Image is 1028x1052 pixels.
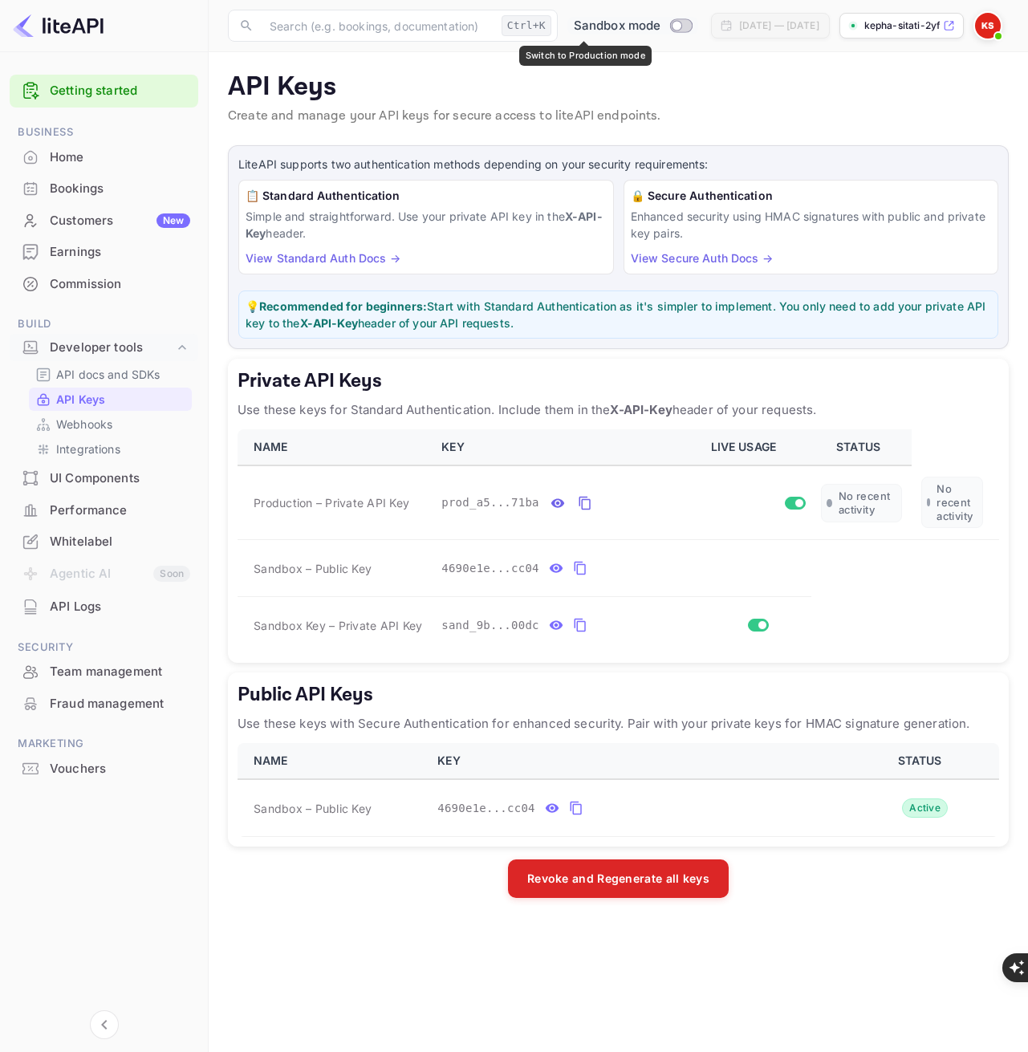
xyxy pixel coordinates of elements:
div: Switch to Production mode [567,17,698,35]
div: UI Components [10,463,198,494]
strong: X-API-Key [246,209,603,240]
div: Developer tools [10,334,198,362]
div: Switch to Production mode [519,46,652,66]
span: Sandbox – Public Key [254,800,372,817]
div: Whitelabel [10,526,198,558]
span: Business [10,124,198,141]
img: LiteAPI logo [13,13,104,39]
p: Simple and straightforward. Use your private API key in the header. [246,208,607,242]
th: NAME [238,429,432,465]
div: Vouchers [50,760,190,778]
p: Integrations [56,441,120,457]
div: Team management [50,663,190,681]
p: Use these keys with Secure Authentication for enhanced security. Pair with your private keys for ... [238,714,999,733]
p: API docs and SDKs [56,366,160,383]
div: Performance [50,502,190,520]
div: Vouchers [10,753,198,785]
div: API Keys [29,388,192,411]
a: Webhooks [35,416,185,433]
div: Home [50,148,190,167]
p: LiteAPI supports two authentication methods depending on your security requirements: [238,156,998,173]
div: Team management [10,656,198,688]
div: Bookings [10,173,198,205]
th: KEY [428,743,847,779]
a: Integrations [35,441,185,457]
a: Getting started [50,82,190,100]
a: API Keys [35,391,185,408]
span: sand_9b...00dc [441,617,539,634]
div: API docs and SDKs [29,363,192,386]
h6: 🔒 Secure Authentication [631,187,992,205]
p: Webhooks [56,416,112,433]
h6: 📋 Standard Authentication [246,187,607,205]
p: API Keys [228,71,1009,104]
span: 4690e1e...cc04 [437,800,535,817]
div: Bookings [50,180,190,198]
div: API Logs [50,598,190,616]
h5: Public API Keys [238,682,999,708]
div: Commission [10,269,198,300]
th: LIVE USAGE [701,429,812,465]
span: Security [10,639,198,656]
div: Home [10,142,198,173]
p: Use these keys for Standard Authentication. Include them in the header of your requests. [238,400,999,420]
div: Developer tools [50,339,174,357]
strong: Recommended for beginners: [259,299,427,313]
th: STATUS [847,743,999,779]
span: Sandbox – Public Key [254,560,372,577]
a: Vouchers [10,753,198,783]
span: Production – Private API Key [254,494,409,511]
span: Sandbox mode [574,17,661,35]
a: API docs and SDKs [35,366,185,383]
a: Commission [10,269,198,299]
div: Commission [50,275,190,294]
span: 4690e1e...cc04 [441,560,539,577]
a: Performance [10,495,198,525]
div: Earnings [10,237,198,268]
span: prod_a5...71ba [441,494,539,511]
a: Whitelabel [10,526,198,556]
p: kepha-sitati-2yflh.nui... [864,18,940,33]
a: Bookings [10,173,198,203]
p: Create and manage your API keys for secure access to liteAPI endpoints. [228,107,1009,126]
a: Earnings [10,237,198,266]
img: Kepha Sitati [975,13,1001,39]
div: Fraud management [50,695,190,713]
div: Integrations [29,437,192,461]
p: API Keys [56,391,105,408]
a: Home [10,142,198,172]
a: Fraud management [10,688,198,718]
div: Getting started [10,75,198,108]
div: New [156,213,190,228]
div: Whitelabel [50,533,190,551]
a: CustomersNew [10,205,198,235]
div: [DATE] — [DATE] [739,18,819,33]
strong: X-API-Key [300,316,358,330]
a: API Logs [10,591,198,621]
div: Earnings [50,243,190,262]
table: public api keys table [238,743,999,837]
span: Marketing [10,735,198,753]
a: View Standard Auth Docs → [246,251,400,265]
input: Search (e.g. bookings, documentation) [260,10,495,42]
span: No recent activity [839,489,896,517]
th: STATUS [811,429,911,465]
span: No recent activity [937,482,977,522]
div: UI Components [50,469,190,488]
a: Team management [10,656,198,686]
div: Webhooks [29,412,192,436]
div: Ctrl+K [502,15,551,36]
div: API Logs [10,591,198,623]
a: View Secure Auth Docs → [631,251,773,265]
div: Active [902,798,948,818]
p: 💡 Start with Standard Authentication as it's simpler to implement. You only need to add your priv... [246,298,991,331]
div: Customers [50,212,190,230]
th: KEY [432,429,701,465]
table: private api keys table [238,429,999,653]
div: Fraud management [10,688,198,720]
button: Collapse navigation [90,1010,119,1039]
span: Sandbox Key – Private API Key [254,619,422,632]
button: Revoke and Regenerate all keys [508,859,729,898]
div: CustomersNew [10,205,198,237]
div: Performance [10,495,198,526]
